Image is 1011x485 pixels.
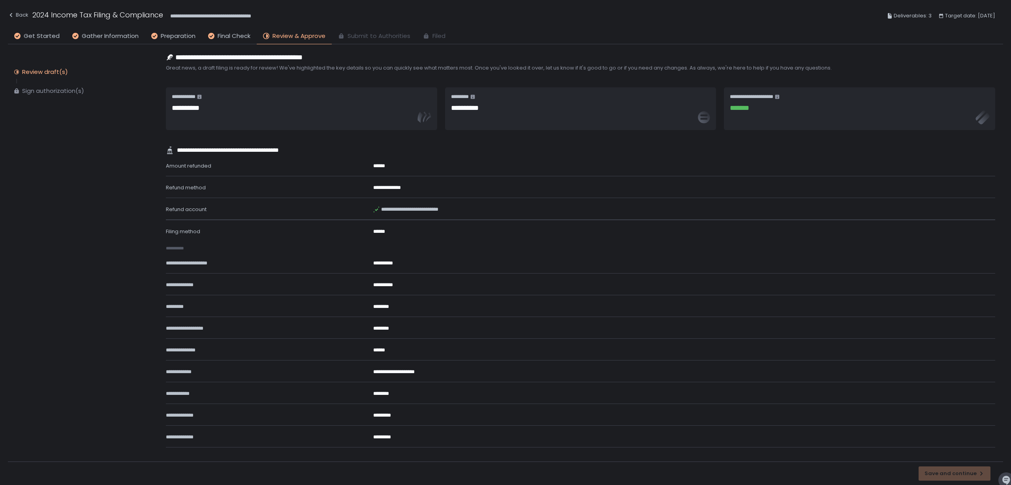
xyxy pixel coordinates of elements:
button: Back [8,9,28,23]
span: Gather Information [82,32,139,41]
span: Filed [432,32,445,41]
h1: 2024 Income Tax Filing & Compliance [32,9,163,20]
span: Preparation [161,32,195,41]
span: Get Started [24,32,60,41]
span: Final Check [218,32,250,41]
div: Review draft(s) [22,68,68,76]
span: Submit to Authorities [348,32,410,41]
span: Target date: [DATE] [945,11,995,21]
span: Amount refunded [166,162,211,170]
span: Review & Approve [272,32,325,41]
span: Deliverables: 3 [894,11,932,21]
span: Refund method [166,184,206,191]
div: Back [8,10,28,20]
span: Filing method [166,228,200,235]
div: Sign authorization(s) [22,87,84,95]
span: Great news, a draft filing is ready for review! We've highlighted the key details so you can quic... [166,64,995,72]
span: Refund account [166,206,207,213]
